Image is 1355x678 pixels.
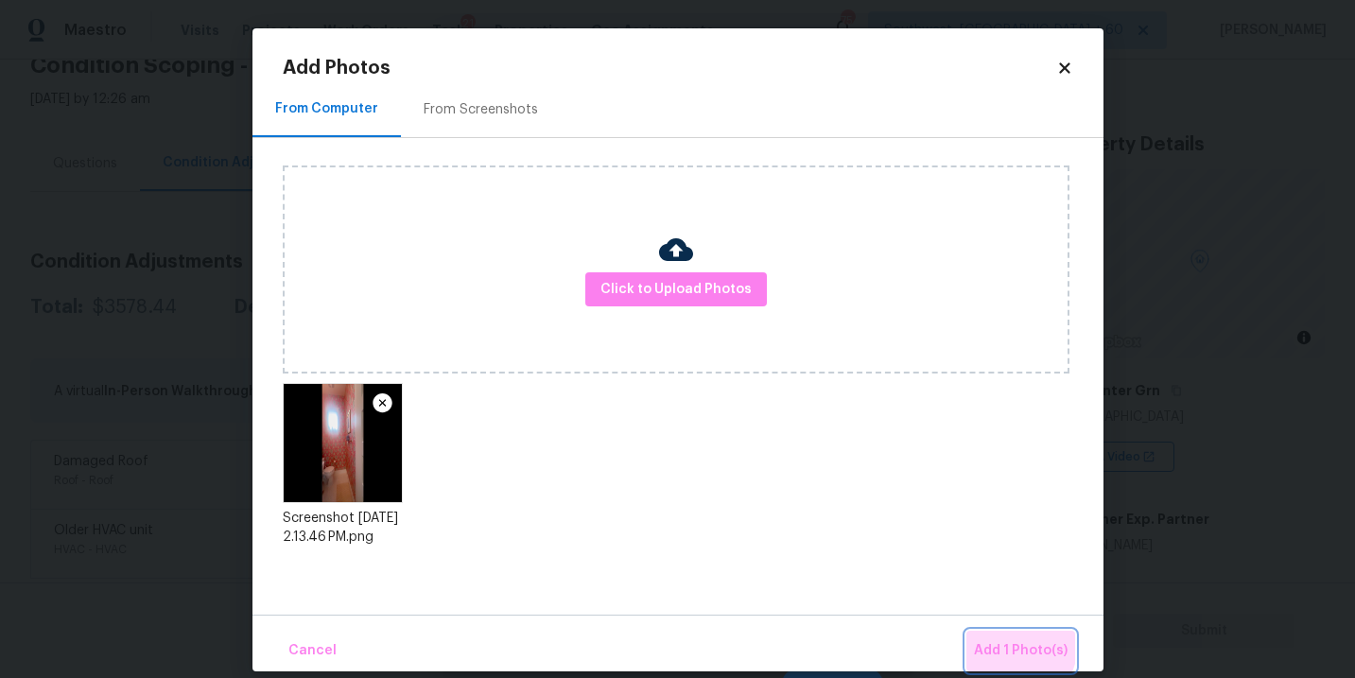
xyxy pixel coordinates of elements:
div: Screenshot [DATE] 2.13.46 PM.png [283,509,403,547]
button: Add 1 Photo(s) [966,631,1075,671]
span: Cancel [288,639,337,663]
div: From Computer [275,99,378,118]
h2: Add Photos [283,59,1056,78]
span: Click to Upload Photos [600,278,752,302]
span: Add 1 Photo(s) [974,639,1068,663]
img: Cloud Upload Icon [659,233,693,267]
div: From Screenshots [424,100,538,119]
button: Click to Upload Photos [585,272,767,307]
button: Cancel [281,631,344,671]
